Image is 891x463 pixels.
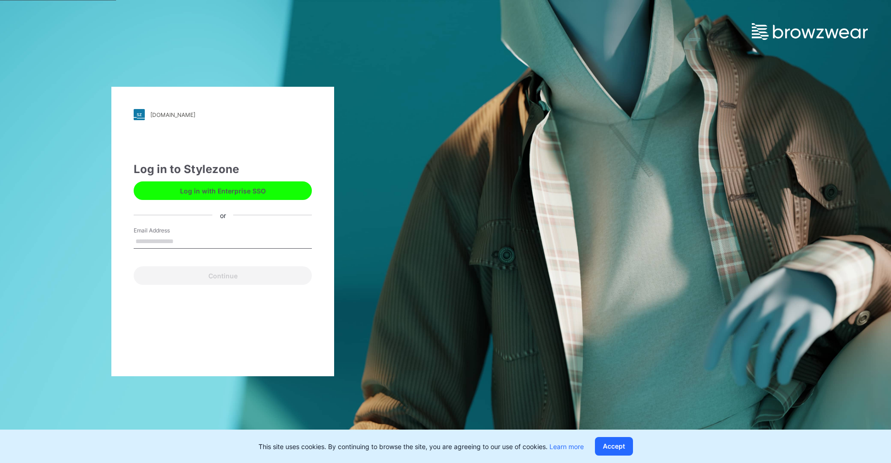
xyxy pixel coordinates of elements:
[150,111,195,118] div: [DOMAIN_NAME]
[134,161,312,178] div: Log in to Stylezone
[134,109,145,120] img: stylezone-logo.562084cfcfab977791bfbf7441f1a819.svg
[134,181,312,200] button: Log in with Enterprise SSO
[752,23,868,40] img: browzwear-logo.e42bd6dac1945053ebaf764b6aa21510.svg
[134,109,312,120] a: [DOMAIN_NAME]
[595,437,633,456] button: Accept
[549,443,584,450] a: Learn more
[134,226,199,235] label: Email Address
[258,442,584,451] p: This site uses cookies. By continuing to browse the site, you are agreeing to our use of cookies.
[213,210,233,220] div: or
